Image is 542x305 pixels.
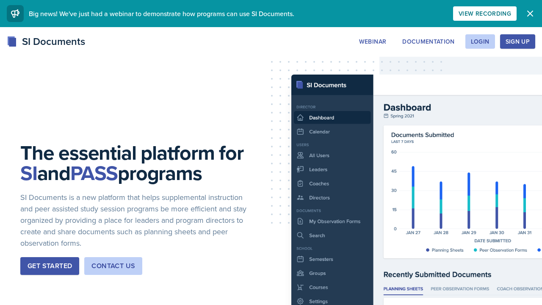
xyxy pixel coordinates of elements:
[20,257,79,275] button: Get Started
[84,257,142,275] button: Contact Us
[506,38,530,45] div: Sign Up
[29,9,294,18] span: Big news! We've just had a webinar to demonstrate how programs can use SI Documents.
[453,6,517,21] button: View Recording
[354,34,392,49] button: Webinar
[402,38,455,45] div: Documentation
[471,38,489,45] div: Login
[28,261,72,271] div: Get Started
[91,261,135,271] div: Contact Us
[465,34,495,49] button: Login
[7,34,85,49] div: SI Documents
[459,10,511,17] div: View Recording
[500,34,535,49] button: Sign Up
[359,38,386,45] div: Webinar
[397,34,460,49] button: Documentation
